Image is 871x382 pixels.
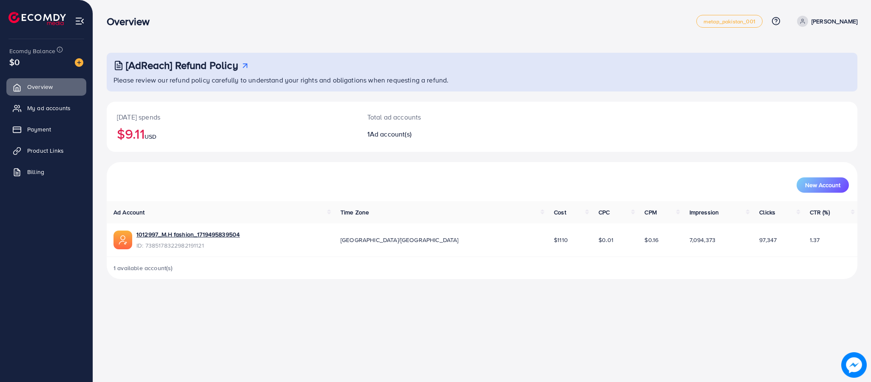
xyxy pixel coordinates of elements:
span: New Account [805,182,840,188]
img: image [841,352,867,378]
span: $0 [9,56,20,68]
span: Ad account(s) [370,129,411,139]
span: metap_pakistan_001 [704,19,755,24]
span: ID: 7385178322982191121 [136,241,240,250]
img: ic-ads-acc.e4c84228.svg [113,231,132,249]
span: $1110 [554,236,568,244]
span: Impression [689,208,719,217]
p: Please review our refund policy carefully to understand your rights and obligations when requesti... [113,75,852,85]
span: $0.01 [599,236,613,244]
span: 7,094,373 [689,236,715,244]
h2: $9.11 [117,125,347,142]
button: New Account [797,177,849,193]
span: Time Zone [340,208,369,217]
span: Payment [27,125,51,134]
span: Overview [27,83,53,91]
a: My ad accounts [6,100,86,117]
span: USD [145,132,156,141]
img: logo [9,12,66,25]
p: [PERSON_NAME] [811,16,857,26]
span: [GEOGRAPHIC_DATA]/[GEOGRAPHIC_DATA] [340,236,459,244]
a: Billing [6,163,86,180]
span: 97,347 [759,236,777,244]
a: 1012997_M.H fashion_1719495839504 [136,230,240,239]
span: 1.37 [810,236,820,244]
p: [DATE] spends [117,112,347,122]
span: Cost [554,208,566,217]
span: $0.16 [644,236,658,244]
a: Product Links [6,142,86,159]
img: image [75,58,83,67]
span: CPC [599,208,610,217]
span: CPM [644,208,656,217]
a: Payment [6,121,86,138]
span: Billing [27,168,44,176]
span: My ad accounts [27,104,71,112]
img: menu [75,16,85,26]
span: CTR (%) [810,208,830,217]
h2: 1 [367,130,535,138]
span: 1 available account(s) [113,264,173,272]
a: [PERSON_NAME] [794,16,857,27]
span: Ad Account [113,208,145,217]
h3: Overview [107,15,156,28]
a: Overview [6,78,86,95]
span: Product Links [27,146,64,155]
span: Ecomdy Balance [9,47,55,55]
span: Clicks [759,208,775,217]
a: metap_pakistan_001 [696,15,763,28]
h3: [AdReach] Refund Policy [126,59,238,71]
p: Total ad accounts [367,112,535,122]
